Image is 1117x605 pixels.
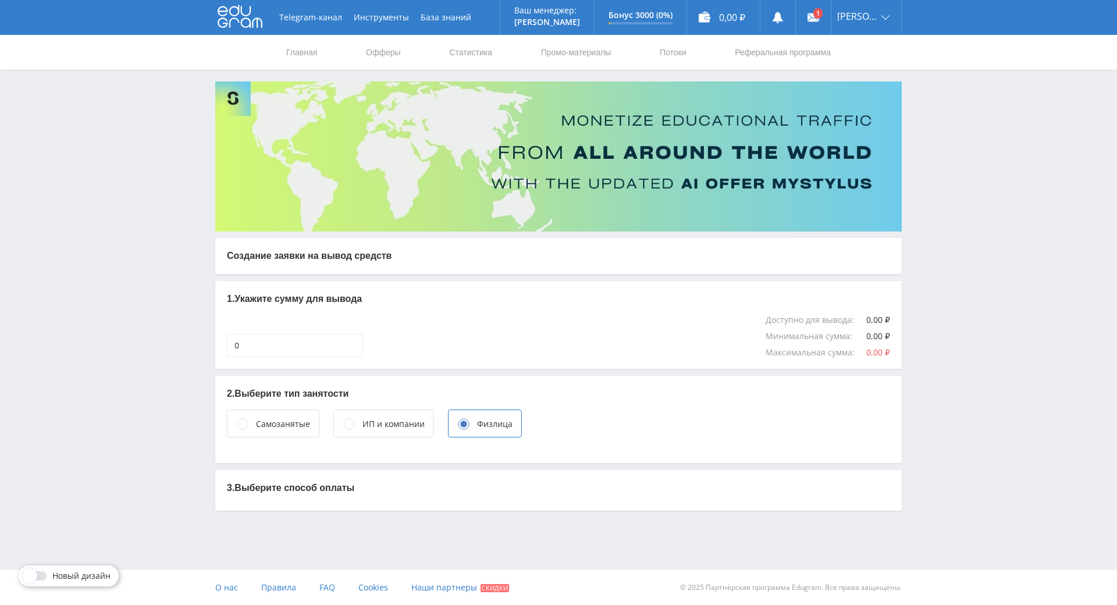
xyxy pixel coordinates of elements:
[514,6,580,15] p: Ваш менеджер:
[215,582,238,593] span: О нас
[319,582,335,593] span: FAQ
[837,12,878,21] span: [PERSON_NAME]
[261,570,296,605] a: Правила
[215,81,902,232] img: Banner
[358,570,388,605] a: Cookies
[52,571,111,581] span: Новый дизайн
[659,35,688,70] a: Потоки
[227,250,890,262] p: Создание заявки на вывод средств
[564,570,902,605] div: © 2025 Партнёрская программа Edugram. Все права защищены.
[256,418,310,430] div: Самозанятые
[285,35,318,70] a: Главная
[261,582,296,593] span: Правила
[866,332,890,341] div: 0,00 ₽
[365,35,402,70] a: Офферы
[481,584,509,592] span: Скидки
[319,570,335,605] a: FAQ
[227,482,890,494] p: 3. Выберите способ оплаты
[448,35,493,70] a: Статистика
[514,17,580,27] p: [PERSON_NAME]
[866,315,890,325] div: 0,00 ₽
[358,582,388,593] span: Cookies
[477,418,513,430] div: Физлица
[766,332,864,341] div: Минимальная сумма :
[411,570,509,605] a: Наши партнеры Скидки
[866,347,890,358] span: 0,00 ₽
[215,570,238,605] a: О нас
[766,348,866,357] div: Максимальная сумма :
[734,35,832,70] a: Реферальная программа
[227,387,890,400] p: 2. Выберите тип занятости
[540,35,612,70] a: Промо-материалы
[411,582,477,593] span: Наши партнеры
[609,10,673,20] p: Бонус 3000 (0%)
[766,315,866,325] div: Доступно для вывода :
[227,293,890,305] p: 1. Укажите сумму для вывода
[362,418,425,430] div: ИП и компании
